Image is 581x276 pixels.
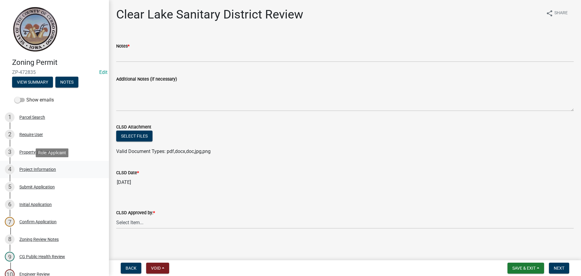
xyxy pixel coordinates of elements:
[5,165,15,174] div: 4
[116,171,139,175] label: CLSD Date
[19,185,55,189] div: Submit Application
[116,148,211,154] span: Valid Document Types: pdf,docx,doc,jpg,png
[126,266,136,271] span: Back
[5,234,15,244] div: 8
[554,10,568,17] span: Share
[5,130,15,139] div: 2
[5,217,15,227] div: 7
[116,44,130,48] label: Notes
[19,237,59,241] div: Zoning Review Notes
[19,202,52,207] div: Initial Application
[146,263,169,274] button: Void
[116,125,151,129] label: CLSD Attachment
[5,252,15,261] div: 9
[546,10,553,17] i: share
[507,263,544,274] button: Save & Exit
[5,147,15,157] div: 3
[55,77,78,88] button: Notes
[541,7,573,19] button: shareShare
[12,69,97,75] span: ZP-472835
[99,69,107,75] wm-modal-confirm: Edit Application Number
[19,132,43,137] div: Require User
[116,77,177,81] label: Additional Notes (if necessary)
[5,112,15,122] div: 1
[12,58,104,67] h4: Zoning Permit
[549,263,569,274] button: Next
[36,148,68,157] div: Role: Applicant
[19,150,59,154] div: Property Information
[12,6,58,52] img: Cerro Gordo County, Iowa
[5,182,15,192] div: 5
[19,220,57,224] div: Confirm Application
[554,266,564,271] span: Next
[19,254,65,259] div: CG Public Health Review
[12,80,53,85] wm-modal-confirm: Summary
[15,96,54,104] label: Show emails
[12,77,53,88] button: View Summary
[99,69,107,75] a: Edit
[151,266,161,271] span: Void
[121,263,141,274] button: Back
[116,7,303,22] h1: Clear Lake Sanitary District Review
[512,266,536,271] span: Save & Exit
[55,80,78,85] wm-modal-confirm: Notes
[5,200,15,209] div: 6
[19,167,56,171] div: Project Information
[116,131,153,141] button: Select files
[19,115,45,119] div: Parcel Search
[116,211,155,215] label: CLSD Approved by:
